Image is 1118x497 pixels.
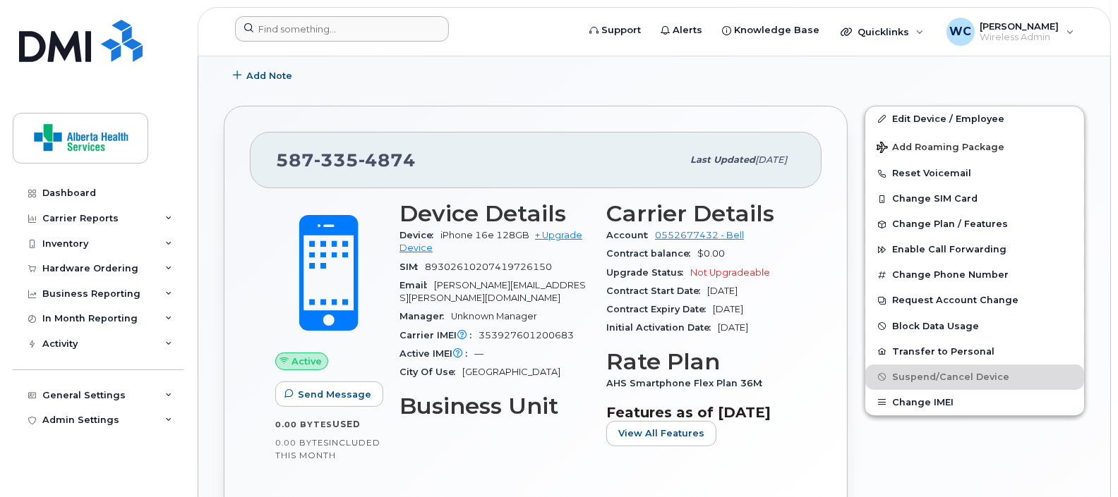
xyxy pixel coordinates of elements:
[399,330,479,340] span: Carrier IMEI
[440,230,529,240] span: iPhone 16e 128GB
[399,201,589,226] h3: Device Details
[865,314,1084,339] button: Block Data Usage
[655,230,744,240] a: 0552677432 - Bell
[892,245,1006,255] span: Enable Call Forwarding
[399,262,425,272] span: SIM
[291,355,322,368] span: Active
[399,280,434,290] span: Email
[606,378,769,388] span: AHS Smartphone Flex Plan 36M
[831,18,934,46] div: Quicklinks
[651,16,712,44] a: Alerts
[858,26,909,37] span: Quicklinks
[865,237,1084,262] button: Enable Call Forwarding
[579,16,651,44] a: Support
[718,322,748,333] span: [DATE]
[276,149,416,171] span: 587
[601,23,641,37] span: Support
[399,367,462,377] span: City Of Use
[451,311,537,321] span: Unknown Manager
[246,69,292,82] span: Add Note
[479,330,574,340] span: 353927601200683
[275,381,383,407] button: Send Message
[606,267,690,278] span: Upgrade Status
[399,393,589,419] h3: Business Unit
[865,364,1084,390] button: Suspend/Cancel Device
[707,286,738,296] span: [DATE]
[235,16,449,42] input: Find something...
[224,63,304,89] button: Add Note
[399,348,474,359] span: Active IMEI
[865,339,1084,364] button: Transfer to Personal
[275,419,332,429] span: 0.00 Bytes
[865,106,1084,132] a: Edit Device / Employee
[314,149,359,171] span: 335
[474,348,483,359] span: —
[275,437,380,460] span: included this month
[892,219,1008,230] span: Change Plan / Features
[606,230,655,240] span: Account
[877,142,1004,155] span: Add Roaming Package
[892,372,1009,382] span: Suspend/Cancel Device
[606,248,697,259] span: Contract balance
[606,304,713,314] span: Contract Expiry Date
[425,262,552,272] span: 89302610207419726150
[462,367,560,377] span: [GEOGRAPHIC_DATA]
[399,280,586,303] span: [PERSON_NAME][EMAIL_ADDRESS][PERSON_NAME][DOMAIN_NAME]
[690,154,755,165] span: Last updated
[359,149,416,171] span: 4874
[673,23,702,37] span: Alerts
[606,322,718,333] span: Initial Activation Date
[713,304,743,314] span: [DATE]
[980,20,1059,32] span: [PERSON_NAME]
[332,419,361,429] span: used
[865,132,1084,161] button: Add Roaming Package
[734,23,819,37] span: Knowledge Base
[865,262,1084,288] button: Change Phone Number
[606,404,796,421] h3: Features as of [DATE]
[865,186,1084,211] button: Change SIM Card
[980,32,1059,43] span: Wireless Admin
[606,349,796,374] h3: Rate Plan
[755,154,787,165] span: [DATE]
[865,211,1084,237] button: Change Plan / Features
[399,230,440,240] span: Device
[606,201,796,226] h3: Carrier Details
[949,23,971,40] span: WC
[865,161,1084,186] button: Reset Voicemail
[697,248,725,259] span: $0.00
[275,438,329,448] span: 0.00 Bytes
[937,18,1084,46] div: Will Chang
[690,267,770,278] span: Not Upgradeable
[618,427,704,440] span: View All Features
[606,286,707,296] span: Contract Start Date
[865,288,1084,313] button: Request Account Change
[399,311,451,321] span: Manager
[865,390,1084,415] button: Change IMEI
[298,388,371,401] span: Send Message
[712,16,829,44] a: Knowledge Base
[606,421,716,446] button: View All Features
